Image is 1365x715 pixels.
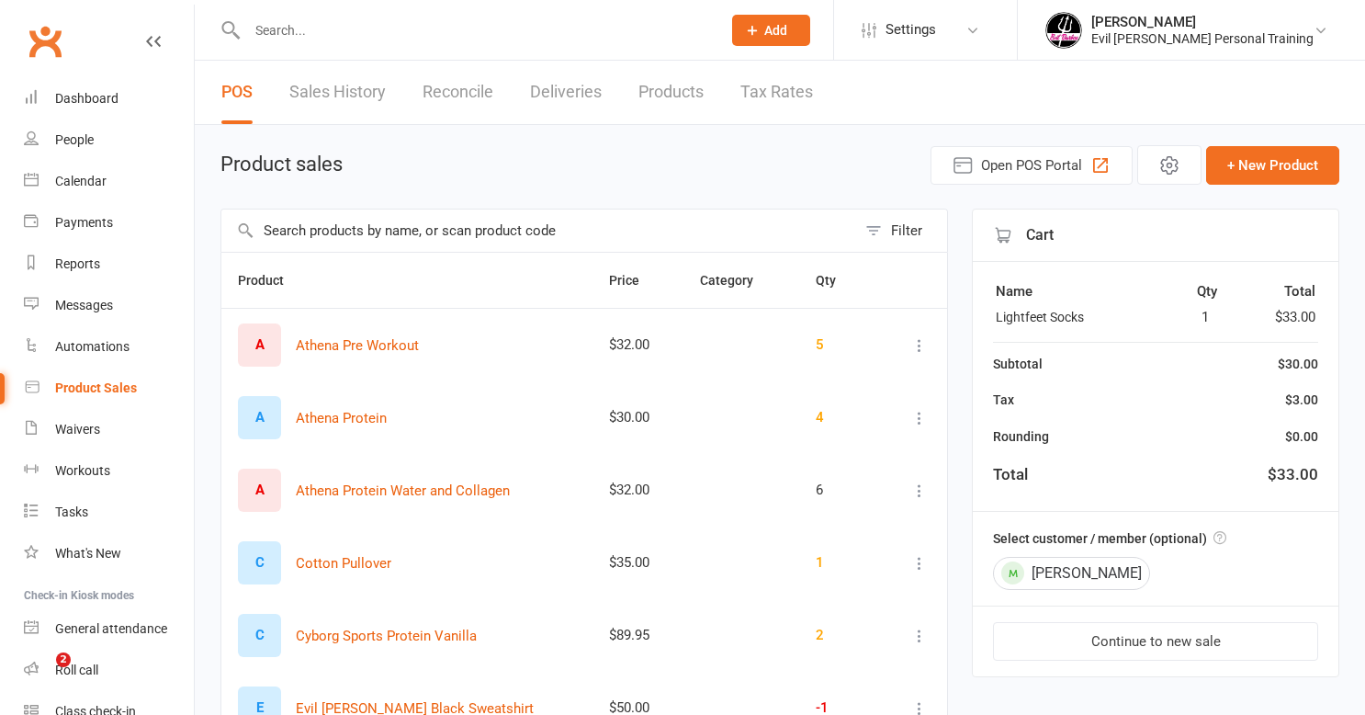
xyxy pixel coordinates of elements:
input: Search products by name, or scan product code [221,210,856,252]
span: 2 [56,653,71,667]
button: Cyborg Sports Protein Vanilla [296,625,477,647]
div: $30.00 [1278,354,1318,374]
span: Qty [816,273,856,288]
a: Dashboard [24,78,194,119]
a: Product Sales [24,368,194,409]
button: Continue to new sale [993,622,1318,661]
button: Qty [816,269,856,291]
input: Search... [242,17,708,43]
button: Category [700,269,773,291]
div: $30.00 [609,410,667,426]
div: Set product image [238,541,281,584]
button: Athena Protein [296,407,387,429]
span: Open POS Portal [981,154,1082,176]
a: Tax Rates [740,61,813,124]
a: Automations [24,326,194,368]
span: Settings [886,9,936,51]
td: Lightfeet Socks [995,305,1182,329]
div: Subtotal [993,354,1043,374]
div: Set product image [238,396,281,439]
div: What's New [55,546,121,561]
div: Dashboard [55,91,118,106]
button: Filter [856,210,947,252]
div: [PERSON_NAME] [993,557,1150,590]
a: POS [221,61,253,124]
div: Total [993,462,1028,487]
div: 5 [816,337,863,353]
div: General attendance [55,621,167,636]
a: Tasks [24,492,194,533]
span: Price [609,273,660,288]
div: [PERSON_NAME] [1091,14,1314,30]
div: Payments [55,215,113,230]
div: 2 [816,628,863,643]
a: Waivers [24,409,194,450]
div: Rounding [993,426,1049,447]
th: Name [995,279,1182,303]
div: Tasks [55,505,88,519]
a: Sales History [289,61,386,124]
button: Add [732,15,810,46]
div: 1 [816,555,863,571]
div: Calendar [55,174,107,188]
th: Qty [1184,279,1229,303]
div: $35.00 [609,555,667,571]
div: Reports [55,256,100,271]
a: Payments [24,202,194,244]
div: Waivers [55,422,100,437]
a: People [24,119,194,161]
button: Open POS Portal [931,146,1133,185]
span: Product [238,273,304,288]
div: Roll call [55,663,98,677]
div: People [55,132,94,147]
label: Select customer / member (optional) [993,528,1226,549]
div: Tax [993,390,1014,410]
div: Messages [55,298,113,312]
div: Set product image [238,614,281,657]
button: Athena Protein Water and Collagen [296,480,510,502]
div: Cart [973,210,1338,262]
div: Filter [891,220,922,242]
span: Category [700,273,773,288]
a: Products [638,61,704,124]
a: Deliveries [530,61,602,124]
button: Athena Pre Workout [296,335,419,357]
div: $33.00 [1268,462,1318,487]
a: Reports [24,244,194,285]
div: Product Sales [55,380,137,395]
td: $33.00 [1231,305,1316,329]
img: thumb_image1652691556.png [1045,12,1082,49]
span: Add [764,23,787,38]
a: Clubworx [22,18,68,64]
th: Total [1231,279,1316,303]
button: + New Product [1206,146,1339,185]
button: Product [238,269,304,291]
button: Cotton Pullover [296,552,391,574]
div: $32.00 [609,482,667,498]
a: Workouts [24,450,194,492]
div: Automations [55,339,130,354]
div: 6 [816,482,863,498]
div: $89.95 [609,628,667,643]
h1: Product sales [220,153,343,176]
iframe: Intercom live chat [18,653,62,697]
button: Price [609,269,660,291]
div: Set product image [238,469,281,512]
a: What's New [24,533,194,574]
div: $32.00 [609,337,667,353]
div: 4 [816,410,863,426]
div: $0.00 [1285,426,1318,447]
a: Messages [24,285,194,326]
div: Workouts [55,463,110,478]
a: Reconcile [423,61,493,124]
div: $3.00 [1285,390,1318,410]
div: Set product image [238,323,281,367]
a: Calendar [24,161,194,202]
div: 1 [1185,306,1225,328]
a: Roll call [24,650,194,691]
a: General attendance kiosk mode [24,608,194,650]
div: Evil [PERSON_NAME] Personal Training [1091,30,1314,47]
